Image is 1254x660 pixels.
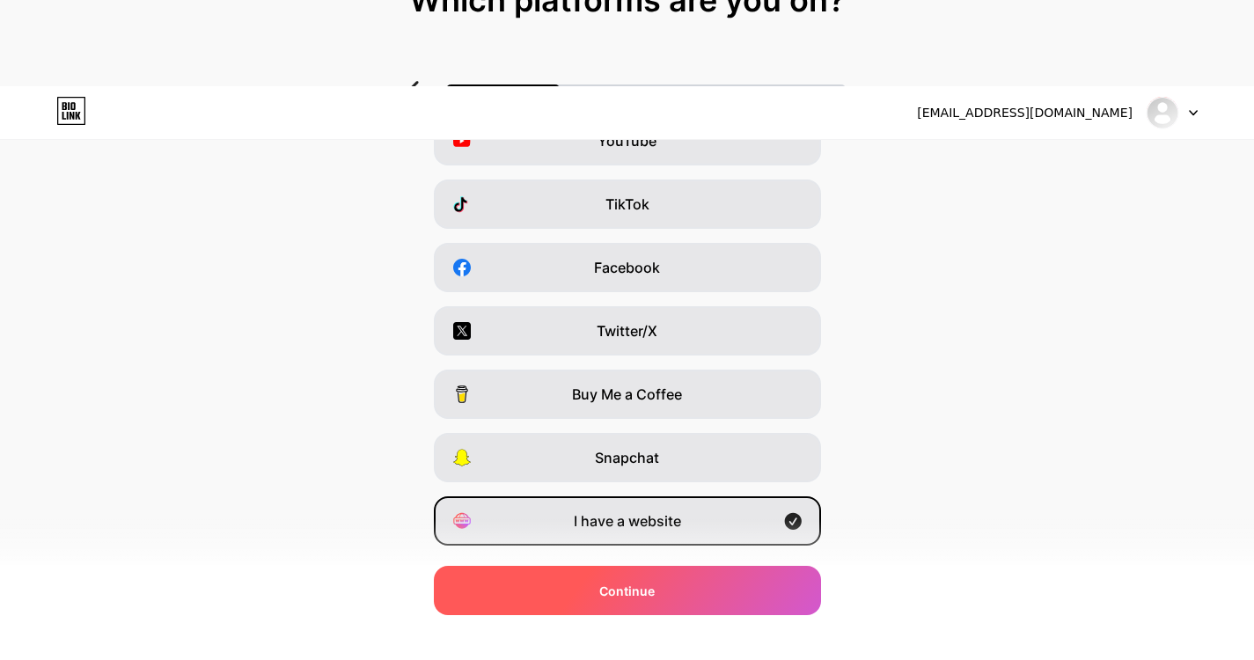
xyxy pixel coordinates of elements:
[574,510,681,532] span: I have a website
[1146,96,1179,129] img: rightpuffca
[598,130,656,151] span: YouTube
[572,384,682,405] span: Buy Me a Coffee
[605,194,649,215] span: TikTok
[597,320,657,341] span: Twitter/X
[917,104,1133,122] div: [EMAIL_ADDRESS][DOMAIN_NAME]
[594,257,660,278] span: Facebook
[595,447,659,468] span: Snapchat
[599,582,655,600] span: Continue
